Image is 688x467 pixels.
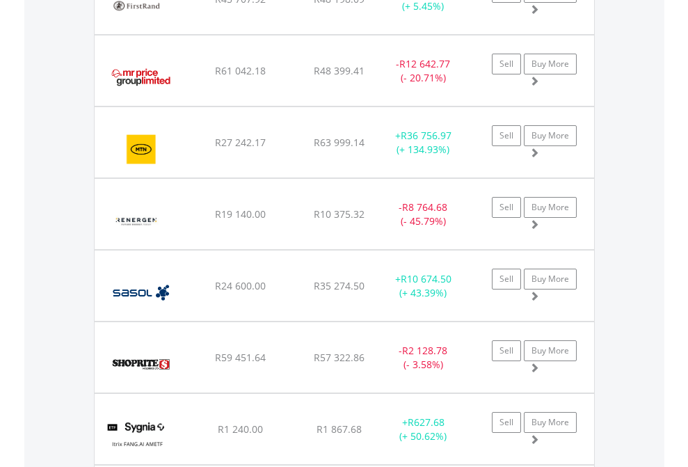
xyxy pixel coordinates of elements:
[215,279,266,292] span: R24 600.00
[215,64,266,77] span: R61 042.18
[102,411,172,461] img: EQU.ZA.SYFANG.png
[492,54,521,74] a: Sell
[401,272,451,285] span: R10 674.50
[215,207,266,221] span: R19 140.00
[402,200,447,214] span: R8 764.68
[524,269,577,290] a: Buy More
[314,64,365,77] span: R48 399.41
[401,129,451,142] span: R36 756.97
[492,340,521,361] a: Sell
[314,351,365,364] span: R57 322.86
[399,57,450,70] span: R12 642.77
[215,351,266,364] span: R59 451.64
[218,422,263,436] span: R1 240.00
[408,415,445,429] span: R627.68
[524,125,577,146] a: Buy More
[314,207,365,221] span: R10 375.32
[102,53,180,102] img: EQU.ZA.MRP.png
[524,340,577,361] a: Buy More
[492,125,521,146] a: Sell
[102,196,172,246] img: EQU.ZA.REN.png
[492,269,521,290] a: Sell
[380,129,467,157] div: + (+ 134.93%)
[524,197,577,218] a: Buy More
[380,200,467,228] div: - (- 45.79%)
[314,136,365,149] span: R63 999.14
[402,344,447,357] span: R2 128.78
[380,415,467,443] div: + (+ 50.62%)
[102,125,182,174] img: EQU.ZA.MTN.png
[524,54,577,74] a: Buy More
[317,422,362,436] span: R1 867.68
[492,412,521,433] a: Sell
[380,344,467,372] div: - (- 3.58%)
[380,57,467,85] div: - (- 20.71%)
[380,272,467,300] div: + (+ 43.39%)
[102,340,180,389] img: EQU.ZA.SHP.png
[102,268,180,317] img: EQU.ZA.SOL.png
[314,279,365,292] span: R35 274.50
[524,412,577,433] a: Buy More
[492,197,521,218] a: Sell
[215,136,266,149] span: R27 242.17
